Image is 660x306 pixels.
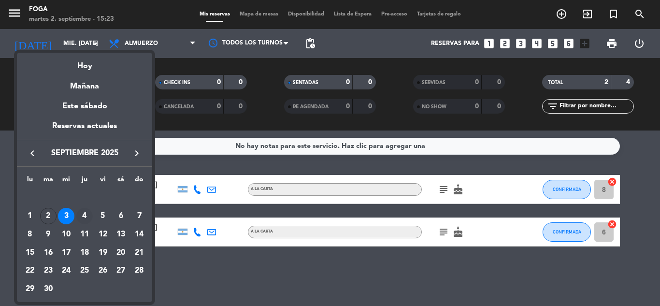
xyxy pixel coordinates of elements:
[41,147,128,160] span: septiembre 2025
[113,245,129,261] div: 20
[39,174,57,189] th: martes
[21,207,39,226] td: 1 de septiembre de 2025
[112,225,130,244] td: 13 de septiembre de 2025
[21,262,39,280] td: 22 de septiembre de 2025
[76,245,93,261] div: 18
[21,244,39,262] td: 15 de septiembre de 2025
[131,226,147,243] div: 14
[113,226,129,243] div: 13
[22,208,38,224] div: 1
[112,207,130,226] td: 6 de septiembre de 2025
[21,280,39,298] td: 29 de septiembre de 2025
[57,225,75,244] td: 10 de septiembre de 2025
[40,208,57,224] div: 2
[75,207,94,226] td: 4 de septiembre de 2025
[75,225,94,244] td: 11 de septiembre de 2025
[95,208,111,224] div: 5
[57,244,75,262] td: 17 de septiembre de 2025
[22,281,38,297] div: 29
[94,225,112,244] td: 12 de septiembre de 2025
[113,208,129,224] div: 6
[130,244,148,262] td: 21 de septiembre de 2025
[57,174,75,189] th: miércoles
[112,244,130,262] td: 20 de septiembre de 2025
[27,147,38,159] i: keyboard_arrow_left
[40,281,57,297] div: 30
[17,73,152,93] div: Mañana
[76,226,93,243] div: 11
[112,174,130,189] th: sábado
[22,263,38,279] div: 22
[131,263,147,279] div: 28
[39,207,57,226] td: 2 de septiembre de 2025
[95,263,111,279] div: 26
[113,263,129,279] div: 27
[21,174,39,189] th: lunes
[94,207,112,226] td: 5 de septiembre de 2025
[130,174,148,189] th: domingo
[39,280,57,298] td: 30 de septiembre de 2025
[22,226,38,243] div: 8
[40,263,57,279] div: 23
[75,244,94,262] td: 18 de septiembre de 2025
[95,226,111,243] div: 12
[24,147,41,160] button: keyboard_arrow_left
[94,244,112,262] td: 19 de septiembre de 2025
[131,245,147,261] div: 21
[21,225,39,244] td: 8 de septiembre de 2025
[75,262,94,280] td: 25 de septiembre de 2025
[58,263,74,279] div: 24
[39,262,57,280] td: 23 de septiembre de 2025
[131,147,143,159] i: keyboard_arrow_right
[17,53,152,73] div: Hoy
[17,120,152,140] div: Reservas actuales
[57,207,75,226] td: 3 de septiembre de 2025
[131,208,147,224] div: 7
[21,189,148,207] td: SEP.
[76,263,93,279] div: 25
[58,226,74,243] div: 10
[40,226,57,243] div: 9
[95,245,111,261] div: 19
[58,245,74,261] div: 17
[94,174,112,189] th: viernes
[130,225,148,244] td: 14 de septiembre de 2025
[22,245,38,261] div: 15
[58,208,74,224] div: 3
[112,262,130,280] td: 27 de septiembre de 2025
[17,93,152,120] div: Este sábado
[39,244,57,262] td: 16 de septiembre de 2025
[57,262,75,280] td: 24 de septiembre de 2025
[75,174,94,189] th: jueves
[39,225,57,244] td: 9 de septiembre de 2025
[76,208,93,224] div: 4
[130,262,148,280] td: 28 de septiembre de 2025
[94,262,112,280] td: 26 de septiembre de 2025
[128,147,145,160] button: keyboard_arrow_right
[130,207,148,226] td: 7 de septiembre de 2025
[40,245,57,261] div: 16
